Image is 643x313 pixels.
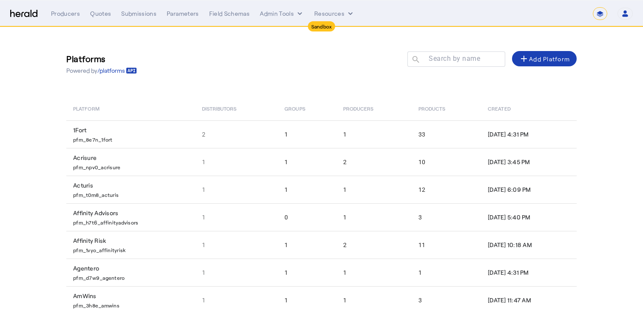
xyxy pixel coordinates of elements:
td: 1 [195,148,278,176]
td: 1 [412,259,481,286]
button: Add Platform [512,51,577,66]
td: 0 [278,203,336,231]
td: 2 [195,120,278,148]
td: [DATE] 4:31 PM [481,120,577,148]
td: 1 [195,259,278,286]
mat-icon: add [519,54,529,64]
td: 1 [278,231,336,259]
td: [DATE] 5:40 PM [481,203,577,231]
td: 1 [278,120,336,148]
td: [DATE] 3:45 PM [481,148,577,176]
a: /platforms [97,66,137,75]
th: Platform [66,97,195,120]
td: 11 [412,231,481,259]
td: 1Fort [66,120,195,148]
div: Field Schemas [209,9,250,18]
td: 1 [278,259,336,286]
td: Affinity Advisors [66,203,195,231]
th: Producers [336,97,412,120]
h3: Platforms [66,53,137,65]
div: Submissions [121,9,156,18]
div: Quotes [90,9,111,18]
td: Acturis [66,176,195,203]
p: pfm_8e7n_1fort [73,134,192,143]
td: [DATE] 4:31 PM [481,259,577,286]
td: [DATE] 6:09 PM [481,176,577,203]
mat-label: Search by name [429,54,480,63]
td: [DATE] 10:18 AM [481,231,577,259]
td: 3 [412,203,481,231]
th: Distributors [195,97,278,120]
td: 2 [336,148,412,176]
div: Producers [51,9,80,18]
p: pfm_d7w9_agentero [73,273,192,281]
td: 1 [195,176,278,203]
td: 10 [412,148,481,176]
p: pfm_npv0_acrisure [73,162,192,171]
th: Products [412,97,481,120]
div: Sandbox [308,21,336,31]
p: pfm_1vyo_affinityrisk [73,245,192,253]
td: 1 [195,231,278,259]
button: internal dropdown menu [260,9,304,18]
p: pfm_3h8e_amwins [73,300,192,309]
td: 33 [412,120,481,148]
td: Acrisure [66,148,195,176]
p: pfm_t0m8_acturis [73,190,192,198]
td: 1 [195,203,278,231]
img: Herald Logo [10,10,37,18]
td: Agentero [66,259,195,286]
td: 2 [336,231,412,259]
td: 1 [278,176,336,203]
td: 12 [412,176,481,203]
th: Created [481,97,577,120]
th: Groups [278,97,336,120]
td: 1 [336,176,412,203]
mat-icon: search [407,55,422,65]
td: 1 [336,120,412,148]
td: Affinity Risk [66,231,195,259]
p: pfm_h7t6_affinityadvisors [73,217,192,226]
div: Parameters [167,9,199,18]
button: Resources dropdown menu [314,9,355,18]
td: 1 [278,148,336,176]
td: 1 [336,259,412,286]
div: Add Platform [519,54,570,64]
td: 1 [336,203,412,231]
p: Powered by [66,66,137,75]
